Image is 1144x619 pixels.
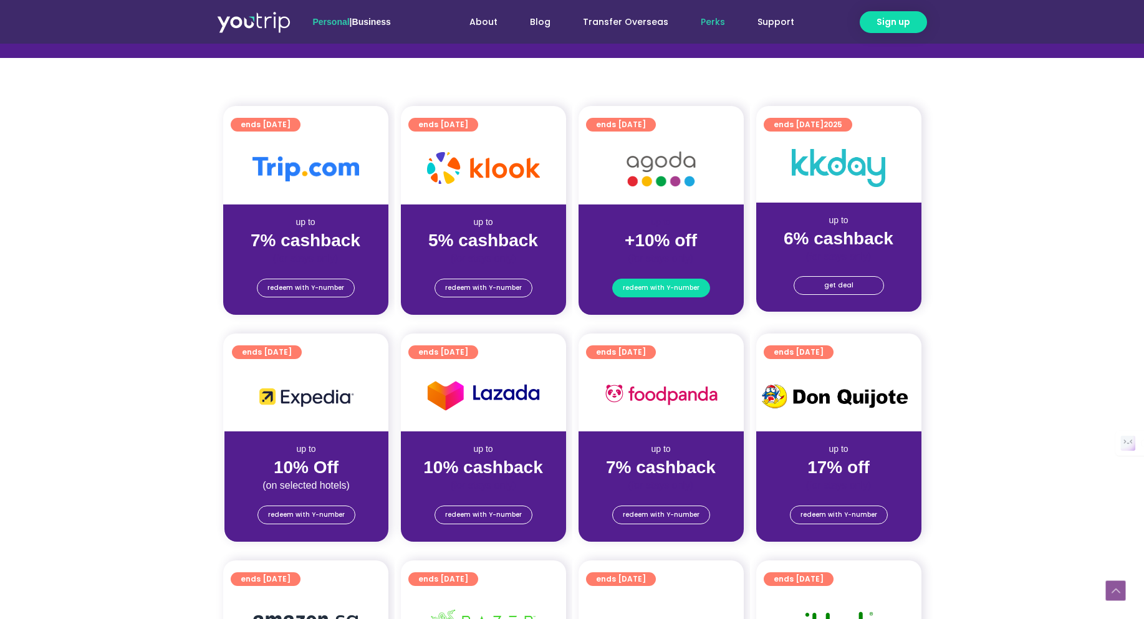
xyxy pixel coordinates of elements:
strong: 5% cashback [428,231,538,250]
span: ends [DATE] [418,118,468,132]
span: ends [DATE] [596,345,646,359]
a: Perks [685,11,741,34]
div: (for stays only) [766,250,911,263]
span: ends [DATE] [774,118,842,132]
a: ends [DATE] [231,572,300,586]
div: (on selected hotels) [234,479,378,492]
a: redeem with Y-number [257,279,355,297]
a: ends [DATE] [586,118,656,132]
div: (for stays only) [766,479,911,492]
a: ends [DATE] [408,345,478,359]
a: ends [DATE]2025 [764,118,852,132]
a: ends [DATE] [764,572,834,586]
strong: 6% cashback [784,229,893,248]
span: redeem with Y-number [267,279,344,297]
a: Transfer Overseas [567,11,685,34]
a: redeem with Y-number [435,506,532,524]
span: redeem with Y-number [623,279,699,297]
div: up to [766,214,911,227]
span: redeem with Y-number [445,279,522,297]
div: (for stays only) [233,252,378,265]
div: up to [766,443,911,456]
a: Support [741,11,810,34]
a: ends [DATE] [586,572,656,586]
div: up to [233,216,378,229]
a: redeem with Y-number [257,506,355,524]
a: ends [DATE] [586,345,656,359]
nav: Menu [429,11,810,34]
span: ends [DATE] [418,572,468,586]
span: get deal [824,277,853,294]
div: up to [411,216,556,229]
span: 2025 [824,119,842,130]
span: redeem with Y-number [445,506,522,524]
span: ends [DATE] [241,572,291,586]
span: ends [DATE] [596,572,646,586]
span: ends [DATE] [774,345,824,359]
a: redeem with Y-number [435,279,532,297]
span: redeem with Y-number [623,506,699,524]
strong: 7% cashback [606,458,716,477]
a: Sign up [860,11,927,33]
strong: +10% off [625,231,697,250]
div: (for stays only) [589,479,734,492]
strong: 10% cashback [423,458,542,477]
a: About [453,11,514,34]
div: (for stays only) [589,252,734,265]
a: Blog [514,11,567,34]
span: ends [DATE] [774,572,824,586]
span: redeem with Y-number [268,506,345,524]
a: redeem with Y-number [612,506,710,524]
a: ends [DATE] [408,572,478,586]
a: redeem with Y-number [790,506,888,524]
span: redeem with Y-number [800,506,877,524]
span: ends [DATE] [241,118,291,132]
div: (for stays only) [411,479,556,492]
a: get deal [794,276,884,295]
span: Sign up [877,16,910,29]
div: up to [589,443,734,456]
span: up to [651,217,670,227]
div: (for stays only) [411,252,556,265]
a: redeem with Y-number [612,279,710,297]
span: ends [DATE] [596,118,646,132]
div: up to [411,443,556,456]
span: ends [DATE] [242,345,292,359]
a: ends [DATE] [408,118,478,132]
span: Personal [312,17,349,27]
strong: 10% Off [274,458,339,477]
a: Business [352,17,391,27]
a: ends [DATE] [764,345,834,359]
div: up to [234,443,378,456]
a: ends [DATE] [231,118,300,132]
strong: 17% off [807,458,870,477]
strong: 7% cashback [251,231,360,250]
span: | [312,17,390,27]
a: ends [DATE] [232,345,302,359]
span: ends [DATE] [418,345,468,359]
